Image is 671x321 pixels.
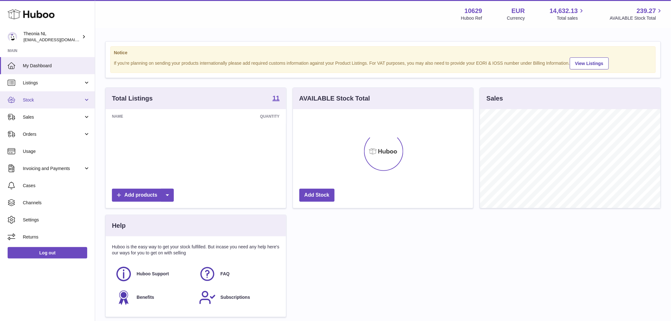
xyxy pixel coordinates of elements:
[23,200,90,206] span: Channels
[8,247,87,259] a: Log out
[23,131,83,137] span: Orders
[114,50,652,56] strong: Notice
[299,189,335,202] a: Add Stock
[637,7,656,15] span: 239.27
[550,7,585,21] a: 14,632.13 Total sales
[610,15,663,21] span: AVAILABLE Stock Total
[23,148,90,154] span: Usage
[106,109,182,124] th: Name
[23,217,90,223] span: Settings
[23,97,83,103] span: Stock
[137,271,169,277] span: Huboo Support
[557,15,585,21] span: Total sales
[550,7,578,15] span: 14,632.13
[299,94,370,103] h3: AVAILABLE Stock Total
[8,32,17,42] img: info@wholesomegoods.eu
[199,289,276,306] a: Subscriptions
[272,95,279,101] strong: 11
[182,109,286,124] th: Quantity
[272,95,279,102] a: 11
[23,63,90,69] span: My Dashboard
[23,114,83,120] span: Sales
[23,37,93,42] span: [EMAIL_ADDRESS][DOMAIN_NAME]
[486,94,503,103] h3: Sales
[137,294,154,300] span: Benefits
[23,80,83,86] span: Listings
[23,31,81,43] div: Theonia NL
[465,7,482,15] strong: 10629
[220,271,230,277] span: FAQ
[112,221,126,230] h3: Help
[23,234,90,240] span: Returns
[112,189,174,202] a: Add products
[220,294,250,300] span: Subscriptions
[112,94,153,103] h3: Total Listings
[115,289,192,306] a: Benefits
[115,265,192,283] a: Huboo Support
[511,7,525,15] strong: EUR
[199,265,276,283] a: FAQ
[610,7,663,21] a: 239.27 AVAILABLE Stock Total
[570,57,609,69] a: View Listings
[461,15,482,21] div: Huboo Ref
[112,244,280,256] p: Huboo is the easy way to get your stock fulfilled. But incase you need any help here's our ways f...
[114,56,652,69] div: If you're planning on sending your products internationally please add required customs informati...
[23,183,90,189] span: Cases
[23,166,83,172] span: Invoicing and Payments
[507,15,525,21] div: Currency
